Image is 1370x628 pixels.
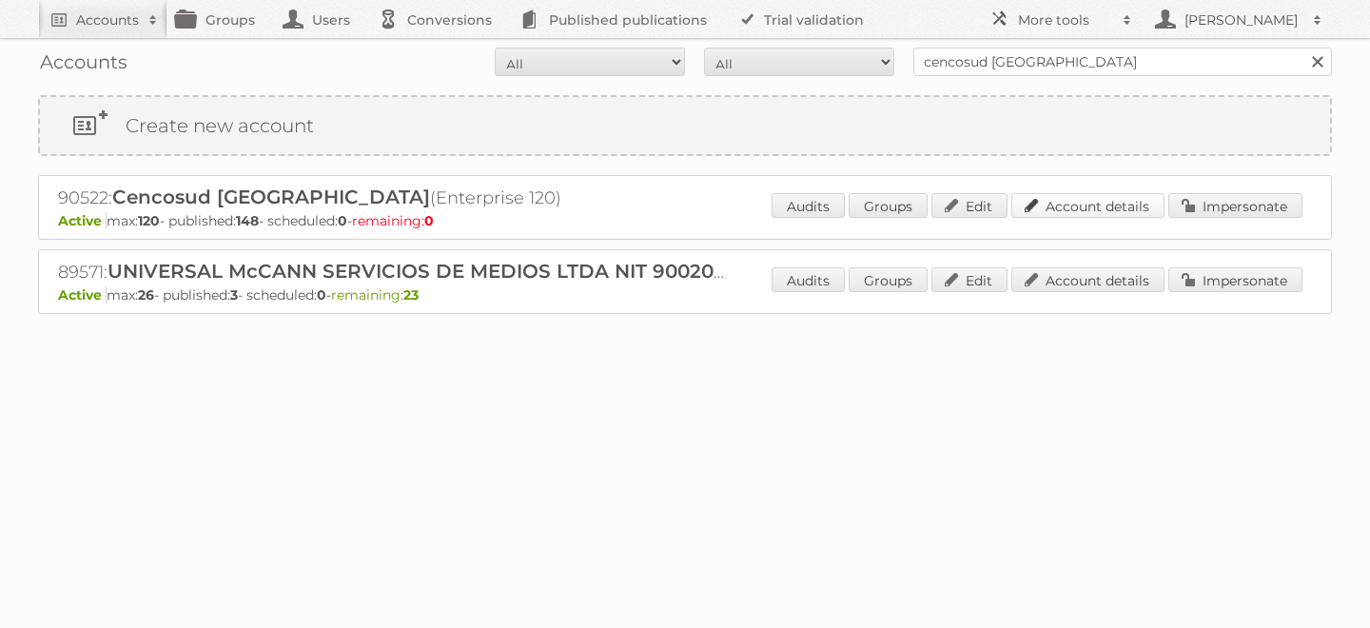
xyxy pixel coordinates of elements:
[849,193,928,218] a: Groups
[58,286,107,304] span: Active
[338,212,347,229] strong: 0
[331,286,419,304] span: remaining:
[424,212,434,229] strong: 0
[112,186,430,208] span: Cencosud [GEOGRAPHIC_DATA]
[1011,267,1164,292] a: Account details
[236,212,259,229] strong: 148
[931,267,1008,292] a: Edit
[403,286,419,304] strong: 23
[1018,10,1113,29] h2: More tools
[352,212,434,229] span: remaining:
[317,286,326,304] strong: 0
[1180,10,1303,29] h2: [PERSON_NAME]
[138,212,160,229] strong: 120
[1168,193,1302,218] a: Impersonate
[58,260,724,285] h2: 89571: (Enterprise 26)
[138,286,154,304] strong: 26
[58,186,724,210] h2: 90522: (Enterprise 120)
[76,10,139,29] h2: Accounts
[772,267,845,292] a: Audits
[1011,193,1164,218] a: Account details
[772,193,845,218] a: Audits
[108,260,780,283] span: UNIVERSAL McCANN SERVICIOS DE MEDIOS LTDA NIT 900206027-9
[58,212,1312,229] p: max: - published: - scheduled: -
[58,212,107,229] span: Active
[931,193,1008,218] a: Edit
[58,286,1312,304] p: max: - published: - scheduled: -
[230,286,238,304] strong: 3
[40,97,1330,154] a: Create new account
[849,267,928,292] a: Groups
[1168,267,1302,292] a: Impersonate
